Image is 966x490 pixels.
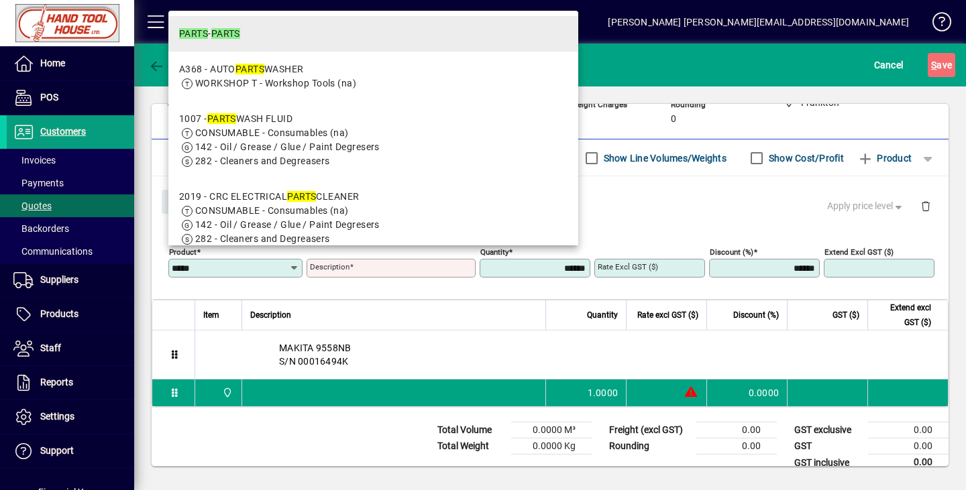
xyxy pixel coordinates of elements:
[13,246,93,257] span: Communications
[7,81,134,115] a: POS
[868,454,949,471] td: 0.00
[876,300,931,330] span: Extend excl GST ($)
[7,332,134,365] a: Staff
[511,422,592,438] td: 0.0000 M³
[168,179,578,257] mat-option: 2019 - CRC ELECTRICAL PARTS CLEANER
[195,205,349,216] span: CONSUMABLE - Consumables (na)
[868,438,949,454] td: 0.00
[179,112,380,126] div: 1007 - WASH FLUID
[608,11,909,33] div: [PERSON_NAME] [PERSON_NAME][EMAIL_ADDRESS][DOMAIN_NAME]
[7,217,134,240] a: Backorders
[152,176,949,225] div: Product
[511,438,592,454] td: 0.0000 Kg
[178,10,221,34] button: Add
[40,274,78,285] span: Suppliers
[40,377,73,387] span: Reports
[7,240,134,263] a: Communications
[203,308,219,322] span: Item
[13,155,56,166] span: Invoices
[931,54,952,76] span: ave
[587,308,618,322] span: Quantity
[588,386,619,400] span: 1.0000
[221,10,264,34] button: Profile
[598,262,658,271] mat-label: Rate excl GST ($)
[195,127,349,138] span: CONSUMABLE - Consumables (na)
[148,60,193,70] span: Back
[287,191,316,202] em: PARTS
[637,308,698,322] span: Rate excl GST ($)
[168,52,578,101] mat-option: A368 - AUTO PARTS WASHER
[910,190,942,222] button: Delete
[179,62,356,76] div: A368 - AUTO WASHER
[696,422,777,438] td: 0.00
[601,151,727,165] label: Show Line Volumes/Weights
[167,191,202,213] span: Close
[928,53,955,77] button: Save
[766,151,844,165] label: Show Cost/Profit
[13,200,52,211] span: Quotes
[824,247,894,257] mat-label: Extend excl GST ($)
[40,126,86,137] span: Customers
[158,195,211,207] app-page-header-button: Close
[868,422,949,438] td: 0.00
[7,366,134,400] a: Reports
[168,114,195,125] span: [DATE]
[40,411,74,422] span: Settings
[250,308,291,322] span: Description
[7,263,134,297] a: Suppliers
[7,434,134,468] a: Support
[671,114,676,125] span: 0
[179,27,240,41] div: -
[13,178,64,188] span: Payments
[931,60,936,70] span: S
[7,298,134,331] a: Products
[195,330,948,379] div: MAKITA 9558NB S/N 00016494K
[195,141,380,152] span: 142 - Oil / Grease / Glue / Paint Degresers
[7,47,134,80] a: Home
[602,438,696,454] td: Rounding
[922,3,949,46] a: Knowledge Base
[134,53,208,77] app-page-header-button: Back
[195,78,356,88] span: WORKSHOP T - Workshop Tools (na)
[602,422,696,438] td: Freight (excl GST)
[788,438,868,454] td: GST
[219,385,234,400] span: Frankton
[7,400,134,434] a: Settings
[40,58,65,68] span: Home
[13,223,69,234] span: Backorders
[40,343,61,353] span: Staff
[207,113,236,124] em: PARTS
[168,16,578,52] mat-option: PARTS - PARTS
[480,247,508,257] mat-label: Quantity
[788,454,868,471] td: GST inclusive
[733,308,779,322] span: Discount (%)
[310,262,350,271] mat-label: Description
[195,219,380,230] span: 142 - Oil / Grease / Glue / Paint Degresers
[179,28,208,39] em: PARTS
[145,53,197,77] button: Back
[40,92,58,103] span: POS
[179,190,380,204] div: 2019 - CRC ELECTRICAL CLEANER
[40,308,78,319] span: Products
[788,422,868,438] td: GST exclusive
[168,101,578,179] mat-option: 1007 - PARTS WASH FLUID
[211,28,240,39] em: PARTS
[7,172,134,194] a: Payments
[871,53,907,77] button: Cancel
[910,200,942,212] app-page-header-button: Delete
[822,194,910,219] button: Apply price level
[827,199,905,213] span: Apply price level
[833,308,859,322] span: GST ($)
[706,379,787,406] td: 0.0000
[235,64,264,74] em: PARTS
[874,54,904,76] span: Cancel
[195,233,330,244] span: 282 - Cleaners and Degreasers
[710,247,753,257] mat-label: Discount (%)
[195,156,330,166] span: 282 - Cleaners and Degreasers
[431,422,511,438] td: Total Volume
[7,149,134,172] a: Invoices
[696,438,777,454] td: 0.00
[431,438,511,454] td: Total Weight
[162,190,207,214] button: Close
[169,247,197,257] mat-label: Product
